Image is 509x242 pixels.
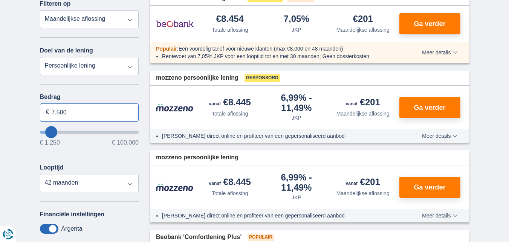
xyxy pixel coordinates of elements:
span: Beobank 'Comfortlening Plus' [156,233,242,242]
div: 7,05% [284,14,309,25]
div: 6,99% [266,93,327,113]
span: Een voordelig tarief voor nieuwe klanten (max €8.000 en 48 maanden) [179,46,343,52]
li: [PERSON_NAME] direct online en profiteer van een gepersonaliseerd aanbod [162,132,394,140]
button: Meer details [416,213,463,219]
label: Filteren op [40,0,71,7]
input: wantToBorrow [40,131,139,134]
span: Meer details [422,50,457,55]
div: €201 [353,14,373,25]
div: Maandelijkse aflossing [336,110,390,117]
label: Bedrag [40,94,139,100]
img: product.pl.alt Beobank [156,14,194,33]
label: Argenta [61,225,83,232]
span: Ga verder [414,104,445,111]
div: €8.454 [216,14,244,25]
div: JKP [292,194,301,201]
span: Gesponsord [245,74,280,82]
button: Meer details [416,133,463,139]
label: Looptijd [40,164,64,171]
div: €201 [346,177,380,188]
div: Totale aflossing [212,26,248,34]
span: Populair [248,234,274,241]
li: [PERSON_NAME] direct online en profiteer van een gepersonaliseerd aanbod [162,212,394,219]
div: €201 [346,98,380,108]
button: Ga verder [399,97,460,118]
button: Meer details [416,49,463,55]
label: Doel van de lening [40,47,93,54]
img: product.pl.alt Mozzeno [156,103,194,112]
div: Totale aflossing [212,190,248,197]
div: Maandelijkse aflossing [336,26,390,34]
span: Ga verder [414,20,445,27]
li: Rentevoet van 7,05% JKP voor een looptijd tot en met 30 maanden; Geen dossierkosten [162,52,394,60]
button: Ga verder [399,177,460,198]
div: €8.445 [209,177,251,188]
span: € 1.250 [40,140,60,146]
div: : [150,45,400,52]
span: mozzeno persoonlijke lening [156,153,238,162]
div: Maandelijkse aflossing [336,190,390,197]
span: Ga verder [414,184,445,191]
span: € [46,108,49,117]
label: Financiële instellingen [40,211,105,218]
div: €8.445 [209,98,251,108]
div: Totale aflossing [212,110,248,117]
button: Ga verder [399,13,460,34]
span: Meer details [422,133,457,139]
span: Meer details [422,213,457,218]
div: JKP [292,114,301,122]
span: € 100.000 [112,140,139,146]
div: JKP [292,26,301,34]
img: product.pl.alt Mozzeno [156,183,194,191]
span: mozzeno persoonlijke lening [156,74,238,82]
div: 6,99% [266,173,327,192]
span: Populair [156,46,177,52]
